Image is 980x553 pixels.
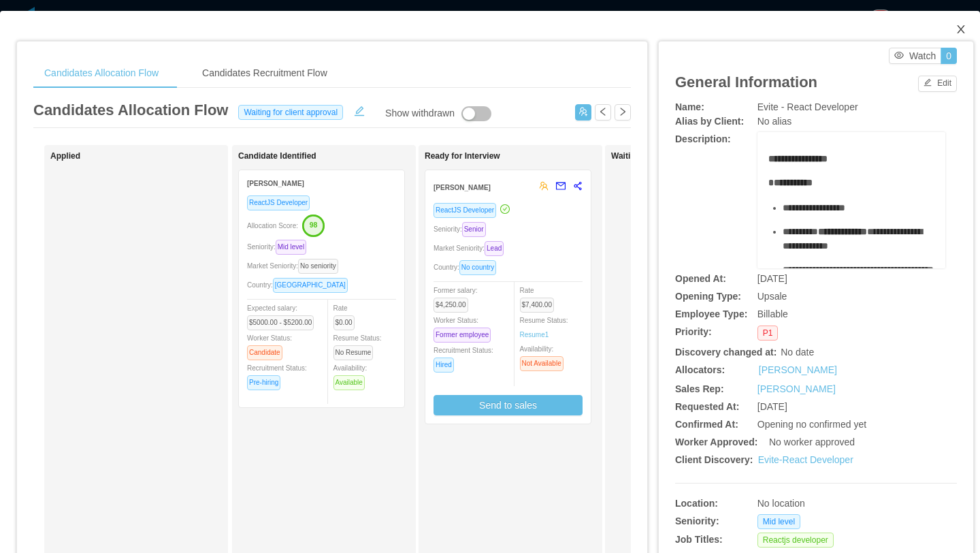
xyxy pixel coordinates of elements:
span: Not Available [520,356,563,371]
span: Upsale [757,291,787,302]
span: Country: [434,264,502,271]
span: $5000.00 - $5200.00 [247,315,314,330]
h1: Waiting for Client Approval [611,151,802,161]
b: Opened At: [675,273,726,284]
span: Pre-hiring [247,375,280,390]
span: Reactjs developer [757,533,834,548]
b: Confirmed At: [675,419,738,430]
span: Market Seniority: [247,262,344,270]
b: Discovery changed at: [675,347,777,358]
span: Billable [757,309,788,319]
span: No seniority [298,259,338,274]
span: Resume Status: [333,334,382,356]
a: Resume1 [520,330,549,340]
span: Worker Status: [247,334,292,356]
span: P1 [757,326,779,341]
button: Send to sales [434,395,583,415]
a: Evite-React Developer [758,454,853,465]
div: rdw-wrapper [757,132,945,268]
span: Hired [434,358,454,373]
i: icon: close [955,24,966,35]
button: icon: eyeWatch [889,48,941,64]
span: [DATE] [757,401,787,412]
button: icon: usergroup-add [575,104,591,121]
div: No location [757,496,898,511]
span: Allocation Score: [247,222,298,230]
b: Name: [675,101,704,112]
span: [GEOGRAPHIC_DATA] [273,278,348,293]
span: Rate [333,304,360,326]
span: Rate [520,287,560,309]
h1: Candidate Identified [238,151,429,161]
a: [PERSON_NAME] [757,383,836,394]
span: Waiting for client approval [238,105,343,120]
strong: [PERSON_NAME] [247,180,304,187]
span: [DATE] [757,273,787,284]
span: Expected salary: [247,304,319,326]
span: $0.00 [333,315,355,330]
button: icon: right [615,104,631,121]
span: No country [459,260,496,275]
b: Job Titles: [675,534,723,545]
h1: Ready for Interview [425,151,615,161]
div: rdw-editor [768,152,935,288]
span: Recruitment Status: [247,364,307,386]
button: icon: edit [348,103,370,116]
span: Seniority: [247,243,312,251]
button: icon: left [595,104,611,121]
span: Recruitment Status: [434,347,493,368]
span: No alias [757,116,792,127]
span: ReactJS Developer [247,195,310,210]
a: icon: check-circle [499,204,511,215]
button: mail [549,176,566,197]
button: icon: editEdit [918,76,957,92]
i: icon: check-circle [500,204,510,214]
span: No Resume [333,345,374,360]
b: Location: [675,498,718,509]
span: Senior [462,222,486,237]
span: Candidate [247,345,282,360]
b: Opening Type: [675,291,741,302]
div: Show withdrawn [385,106,455,121]
article: General Information [675,71,817,93]
strong: [PERSON_NAME] [434,184,491,191]
span: Lead [485,241,504,256]
span: Former salary: [434,287,477,309]
b: Worker Approved: [675,437,757,447]
span: $4,250.00 [434,298,468,313]
span: No date [781,347,814,358]
span: Opening no confirmed yet [757,419,866,430]
div: Candidates Allocation Flow [33,58,169,89]
span: Market Seniority: [434,244,509,252]
span: $7,400.00 [520,298,555,313]
article: Candidates Allocation Flow [33,99,228,121]
b: Sales Rep: [675,383,724,394]
span: Mid level [757,514,800,529]
div: Candidates Recruitment Flow [191,58,338,89]
span: Former employee [434,328,491,343]
b: Allocators: [675,364,725,375]
span: No worker approved [769,437,855,447]
span: Resume Status: [520,317,568,338]
span: Mid level [276,240,306,255]
button: 98 [298,214,325,236]
span: Availability: [333,364,370,386]
text: 98 [310,221,318,229]
b: Priority: [675,326,712,337]
span: Evite - React Developer [757,101,858,112]
b: Employee Type: [675,309,747,319]
button: Close [942,11,980,49]
b: Seniority: [675,516,719,526]
span: Worker Status: [434,317,496,338]
span: Availability: [520,345,569,367]
b: Client Discovery: [675,454,753,465]
a: [PERSON_NAME] [759,363,837,377]
span: Seniority: [434,225,491,233]
span: Country: [247,281,353,289]
b: Requested At: [675,401,739,412]
span: team [539,181,549,191]
b: Description: [675,133,731,144]
span: ReactJS Developer [434,203,496,218]
span: Available [333,375,365,390]
span: share-alt [573,181,583,191]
